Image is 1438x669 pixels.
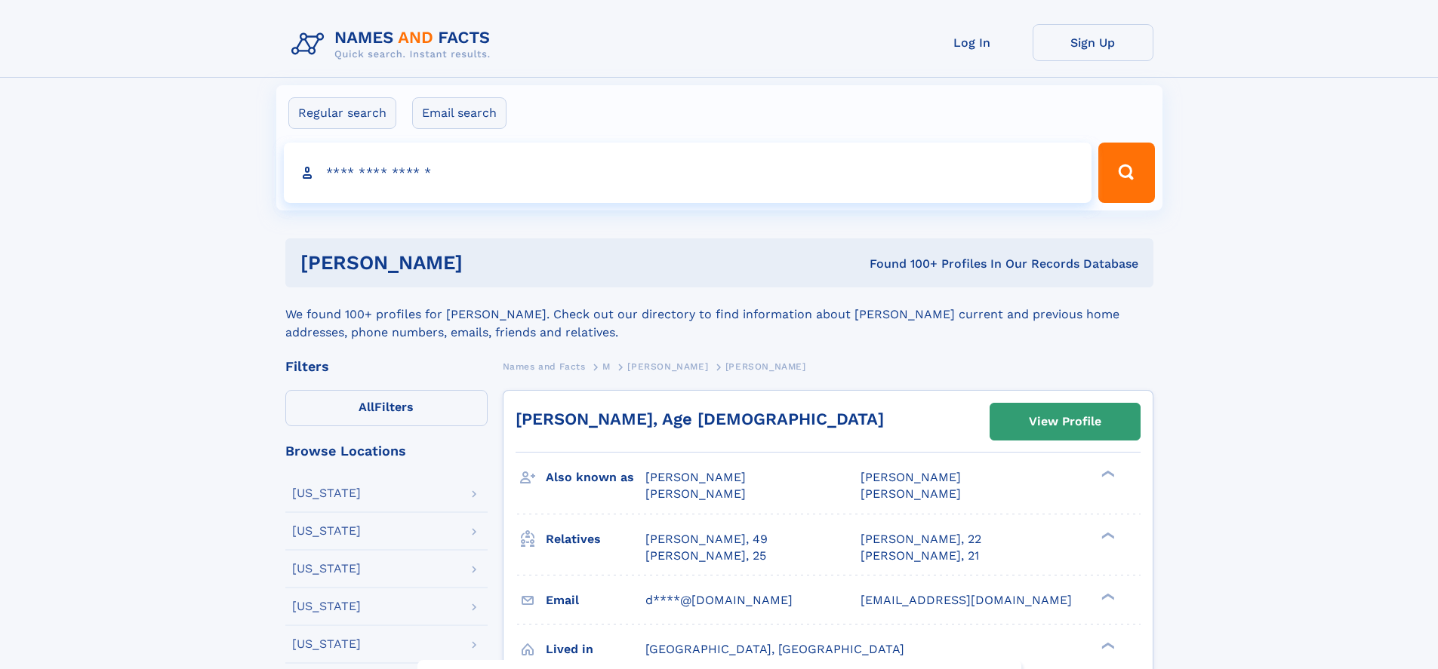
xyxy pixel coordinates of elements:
a: [PERSON_NAME], Age [DEMOGRAPHIC_DATA] [516,410,884,428]
button: Search Button [1098,143,1154,203]
img: Logo Names and Facts [285,24,503,65]
a: [PERSON_NAME], 21 [861,548,979,564]
div: [US_STATE] [292,563,361,575]
a: View Profile [990,404,1140,440]
a: [PERSON_NAME], 22 [861,531,981,548]
h3: Lived in [546,637,645,662]
span: [PERSON_NAME] [645,470,746,484]
div: [US_STATE] [292,487,361,499]
label: Email search [412,97,507,129]
a: [PERSON_NAME], 25 [645,548,766,564]
input: search input [284,143,1092,203]
span: [GEOGRAPHIC_DATA], [GEOGRAPHIC_DATA] [645,642,904,656]
div: [US_STATE] [292,600,361,612]
label: Filters [285,390,488,426]
div: Found 100+ Profiles In Our Records Database [666,256,1138,272]
span: [PERSON_NAME] [861,486,961,501]
span: [EMAIL_ADDRESS][DOMAIN_NAME] [861,593,1072,607]
a: Sign Up [1033,24,1153,61]
div: Browse Locations [285,444,488,458]
a: Names and Facts [503,357,586,376]
h1: [PERSON_NAME] [300,253,667,272]
div: View Profile [1029,404,1101,439]
div: [US_STATE] [292,525,361,537]
a: [PERSON_NAME] [627,357,708,376]
span: [PERSON_NAME] [725,361,806,372]
div: [US_STATE] [292,638,361,650]
a: [PERSON_NAME], 49 [645,531,768,548]
span: All [359,400,374,414]
div: Filters [285,360,488,373]
span: [PERSON_NAME] [645,486,746,501]
span: M [602,361,611,372]
div: We found 100+ profiles for [PERSON_NAME]. Check out our directory to find information about [PERS... [285,287,1153,342]
a: M [602,357,611,376]
div: ❯ [1098,640,1116,650]
span: [PERSON_NAME] [861,470,961,484]
div: ❯ [1098,469,1116,479]
div: ❯ [1098,591,1116,601]
h3: Email [546,588,645,613]
span: [PERSON_NAME] [627,361,708,372]
h3: Relatives [546,526,645,552]
div: ❯ [1098,530,1116,540]
h3: Also known as [546,465,645,490]
a: Log In [912,24,1033,61]
label: Regular search [288,97,396,129]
